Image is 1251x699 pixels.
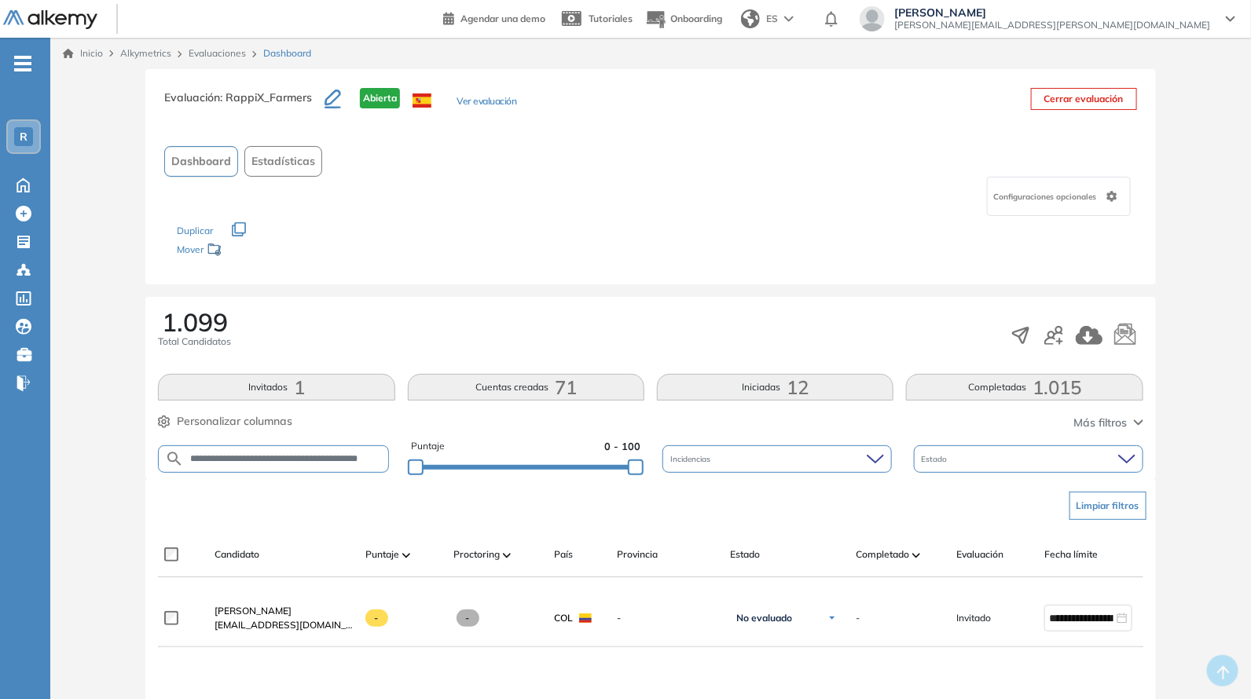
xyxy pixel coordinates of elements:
span: - [457,609,479,627]
span: Alkymetrics [120,47,171,59]
img: [missing "en.ARROW_ALT" translation] [912,553,920,558]
span: Puntaje [411,439,445,454]
img: COL [579,613,592,623]
span: Evaluación [956,547,1003,562]
span: [PERSON_NAME] [894,6,1210,19]
img: [missing "en.ARROW_ALT" translation] [503,553,511,558]
span: 1.099 [162,309,228,335]
img: Ícono de flecha [827,613,837,623]
span: Total Candidatos [158,335,231,349]
button: Ver evaluación [457,94,516,111]
button: Más filtros [1074,415,1143,431]
img: ESP [413,93,431,108]
span: Incidencias [670,453,714,465]
span: ES [766,12,778,26]
span: Personalizar columnas [177,413,292,430]
a: Inicio [63,46,103,60]
span: - [365,609,388,627]
span: 0 - 100 [604,439,640,454]
img: SEARCH_ALT [165,449,184,469]
span: Completado [856,547,909,562]
img: Logo [3,10,97,30]
span: Duplicar [177,225,213,236]
div: Incidencias [662,445,892,473]
button: Invitados1 [158,374,394,401]
span: Tutoriales [589,13,633,24]
img: [missing "en.ARROW_ALT" translation] [402,553,410,558]
span: - [856,611,860,625]
span: Configuraciones opcionales [994,191,1100,203]
span: [PERSON_NAME] [215,605,292,617]
span: País [554,547,573,562]
button: Cuentas creadas71 [408,374,644,401]
span: Invitado [956,611,991,625]
button: Personalizar columnas [158,413,292,430]
a: [PERSON_NAME] [215,604,353,618]
span: Agendar una demo [460,13,545,24]
span: Estado [730,547,760,562]
span: Onboarding [670,13,722,24]
div: Mover [177,236,334,265]
span: - [617,611,717,625]
button: Limpiar filtros [1069,492,1146,520]
span: : RappiX_Farmers [220,90,312,104]
a: Agendar una demo [443,8,545,27]
span: [PERSON_NAME][EMAIL_ADDRESS][PERSON_NAME][DOMAIN_NAME] [894,19,1210,31]
div: Estado [914,445,1143,473]
span: COL [554,611,573,625]
span: Más filtros [1074,415,1128,431]
button: Completadas1.015 [906,374,1143,401]
img: arrow [784,16,794,22]
button: Cerrar evaluación [1031,88,1137,110]
button: Dashboard [164,146,238,177]
button: Onboarding [645,2,722,36]
span: Proctoring [453,547,500,562]
div: Configuraciones opcionales [987,177,1131,216]
img: world [741,9,760,28]
span: Estadísticas [251,153,315,170]
span: Puntaje [365,547,399,562]
span: Fecha límite [1044,547,1098,562]
span: [EMAIL_ADDRESS][DOMAIN_NAME] [215,618,353,632]
h3: Evaluación [164,88,325,121]
span: Abierta [360,88,400,108]
span: Candidato [215,547,259,562]
span: Dashboard [171,153,231,170]
a: Evaluaciones [189,47,246,59]
span: Estado [922,453,951,465]
span: No evaluado [736,612,792,624]
button: Estadísticas [244,146,322,177]
button: Iniciadas12 [657,374,893,401]
i: - [14,62,31,65]
span: R [20,130,28,143]
span: Provincia [617,547,658,562]
span: Dashboard [263,46,311,60]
